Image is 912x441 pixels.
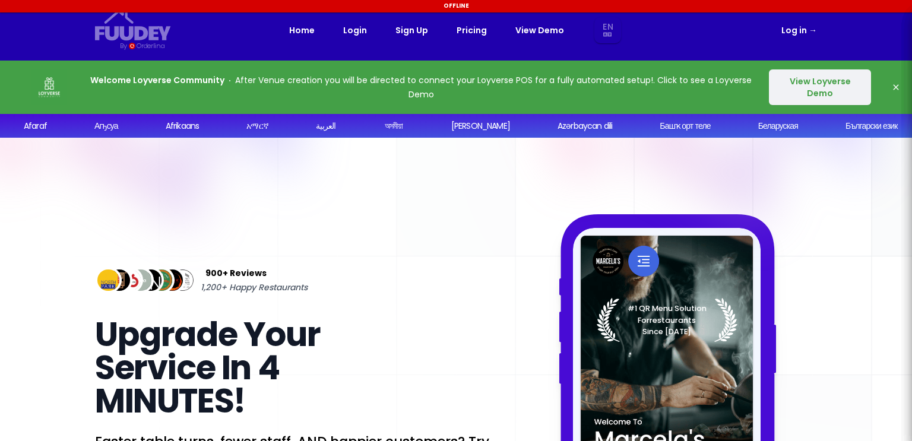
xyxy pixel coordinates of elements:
div: By [120,41,126,51]
div: አማርኛ [246,120,268,132]
img: Review Img [127,267,154,294]
div: Afrikaans [164,120,198,132]
a: View Demo [515,23,564,37]
p: After Venue creation you will be directed to connect your Loyverse POS for a fully automated setu... [90,73,752,101]
img: Review Img [95,267,122,294]
span: → [809,24,817,36]
a: Sign Up [395,23,428,37]
img: Review Img [106,267,132,294]
span: Upgrade Your Service In 4 MINUTES! [95,311,320,424]
img: Review Img [138,267,164,294]
div: Azərbaycan dili [557,120,612,132]
a: Home [289,23,315,37]
strong: Welcome Loyverse Community [90,74,224,86]
a: Login [343,23,367,37]
span: 900+ Reviews [205,266,267,280]
button: View Loyverse Demo [769,69,871,105]
img: Review Img [169,267,196,294]
a: Pricing [457,23,487,37]
div: Orderlina [137,41,164,51]
div: Аҧсуа [94,120,118,132]
div: Afaraf [23,120,46,132]
div: Offline [2,2,910,10]
div: Беларуская [757,120,797,132]
img: Review Img [148,267,175,294]
span: 1,200+ Happy Restaurants [201,280,308,294]
div: [PERSON_NAME] [450,120,509,132]
div: Български език [845,120,897,132]
div: Башҡорт теле [659,120,710,132]
img: Laurel [597,298,737,342]
div: العربية [315,120,335,132]
a: Log in [781,23,817,37]
div: অসমীয়া [384,120,402,132]
img: Review Img [159,267,186,294]
img: Review Img [116,267,143,294]
svg: {/* Added fill="currentColor" here */} {/* This rectangle defines the background. Its explicit fi... [95,9,171,41]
